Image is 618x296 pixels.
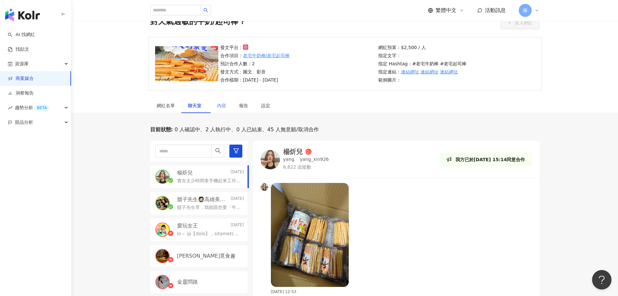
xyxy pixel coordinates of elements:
p: #老宅牛奶棒 [412,60,439,67]
p: 發文方式：圖文、影音 [220,68,290,75]
div: 報告 [239,102,248,109]
span: 0 人確認中、2 人執行中、0 人已結束、45 人無意願/取消合作 [173,126,319,133]
img: IMG_2383.jpeg [271,183,349,287]
span: 競品分析 [15,115,33,130]
p: 愛玩女王 [177,222,198,229]
p: 8,822 追蹤數 [283,164,329,171]
p: [DATE] [231,169,244,176]
p: 合作檔期：[DATE] - [DATE] [220,76,290,84]
img: KOL Avatar [261,183,268,191]
span: 資源庫 [15,57,29,71]
p: 發文平台： [220,44,290,51]
span: search [203,8,208,12]
div: 楊炘兒 [283,148,303,155]
iframe: Help Scout Beacon - Open [592,270,612,290]
p: 鬍子先生🧔🏻高雄美食🔍[PERSON_NAME]說👄 [177,196,229,203]
p: [DATE] 12:53 [271,290,297,294]
p: [DATE] [231,222,244,229]
a: 老宅牛奶棒/老宅起司棒 [243,52,290,59]
a: 連結網址 [440,68,458,75]
span: 趨勢分析 [15,100,49,115]
p: #老宅起司棒 [440,60,467,67]
p: yang_xin926 [300,156,329,163]
a: 洞察報告 [8,90,34,97]
p: 楊炘兒 [177,169,193,176]
p: 目前狀態 : [150,126,173,133]
p: 金靈問路 [177,278,198,286]
img: KOL Avatar [156,223,169,236]
button: 加入網紅 [501,16,539,29]
div: 設定 [261,102,270,109]
p: 預計合作人數：2 [220,60,290,67]
a: KOL Avatar楊炘兒yangyang_xin9268,822 追蹤數 [261,148,329,170]
span: 對天氣過敏的牛奶/起司棒？ [150,16,247,29]
p: [PERSON_NAME]覓食趣 [177,252,236,260]
p: yang [283,156,295,163]
a: 連結網址 [420,68,439,75]
p: 我方已於[DATE] 15:14同意合作 [455,156,525,163]
p: [DATE] [231,196,244,203]
span: rise [8,106,12,110]
span: 活動訊息 [485,7,506,13]
p: 範例圖片： [378,76,467,84]
span: 陳 [523,7,527,14]
span: 繁體中文 [436,7,456,14]
p: 指定連結： [378,68,467,75]
p: 指定 Hashtag： [378,60,467,67]
img: KOL Avatar [156,276,169,289]
a: 商案媒合 [8,75,34,82]
span: filter [233,148,239,154]
div: 內容 [217,102,226,109]
img: logo [5,8,40,21]
span: search [215,148,221,154]
p: 鬍子先生早，我能跟您要「牛奶棒開箱體驗」這則的數據嗎? [177,204,241,211]
p: 網紅預算：$2,500 / 人 [378,44,467,51]
img: KOL Avatar [261,150,280,169]
img: 老宅牛奶棒/老宅起司棒 [155,46,218,81]
a: 連結網址 [401,68,419,75]
p: 指定文字： [378,52,467,59]
img: KOL Avatar [156,170,169,183]
a: searchAI 找網紅 [8,32,35,38]
span: 聊天室 [188,103,204,108]
p: 實在太少時間拿手機起來工作 不好意思 [177,178,241,184]
div: 網紅名單 [157,102,175,109]
img: KOL Avatar [156,197,169,210]
img: KOL Avatar [156,250,169,263]
p: lo～ ip【dolo】，sitametcon，adipisci，elitseddoeiu，tempori，utl ! etd ：magna://aliquaeni140.adm/ VE ：qu... [177,231,241,237]
p: 合作項目： [220,52,290,59]
div: BETA [34,105,49,111]
a: 找貼文 [8,46,29,53]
